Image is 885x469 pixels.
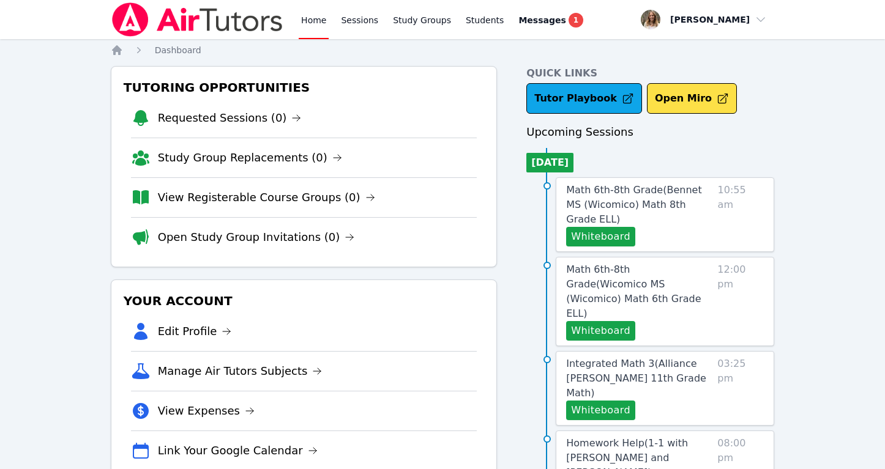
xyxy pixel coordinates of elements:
span: 03:25 pm [717,356,764,420]
a: View Expenses [158,402,255,419]
li: [DATE] [526,153,573,172]
span: Math 6th-8th Grade ( Wicomico MS (Wicomico) Math 6th Grade ELL ) [566,264,701,319]
a: Math 6th-8th Grade(Bennet MS (Wicomico) Math 8th Grade ELL) [566,183,712,227]
span: 12:00 pm [717,262,764,341]
span: 1 [569,13,583,28]
button: Whiteboard [566,227,635,246]
h3: Upcoming Sessions [526,124,774,141]
span: Integrated Math 3 ( Alliance [PERSON_NAME] 11th Grade Math ) [566,358,706,399]
a: Math 6th-8th Grade(Wicomico MS (Wicomico) Math 6th Grade ELL) [566,262,712,321]
button: Whiteboard [566,321,635,341]
span: 10:55 am [718,183,764,246]
img: Air Tutors [111,2,284,37]
a: Manage Air Tutors Subjects [158,363,323,380]
h3: Your Account [121,290,487,312]
a: Study Group Replacements (0) [158,149,342,166]
span: Messages [518,14,566,26]
a: Integrated Math 3(Alliance [PERSON_NAME] 11th Grade Math) [566,356,712,401]
button: Whiteboard [566,401,635,420]
nav: Breadcrumb [111,44,775,56]
button: Open Miro [647,83,737,114]
a: Edit Profile [158,323,232,340]
a: Requested Sessions (0) [158,109,302,127]
a: View Registerable Course Groups (0) [158,189,375,206]
a: Open Study Group Invitations (0) [158,229,355,246]
span: Dashboard [155,45,201,55]
a: Tutor Playbook [526,83,642,114]
span: Math 6th-8th Grade ( Bennet MS (Wicomico) Math 8th Grade ELL ) [566,184,701,225]
a: Dashboard [155,44,201,56]
h3: Tutoring Opportunities [121,76,487,98]
h4: Quick Links [526,66,774,81]
a: Link Your Google Calendar [158,442,318,459]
